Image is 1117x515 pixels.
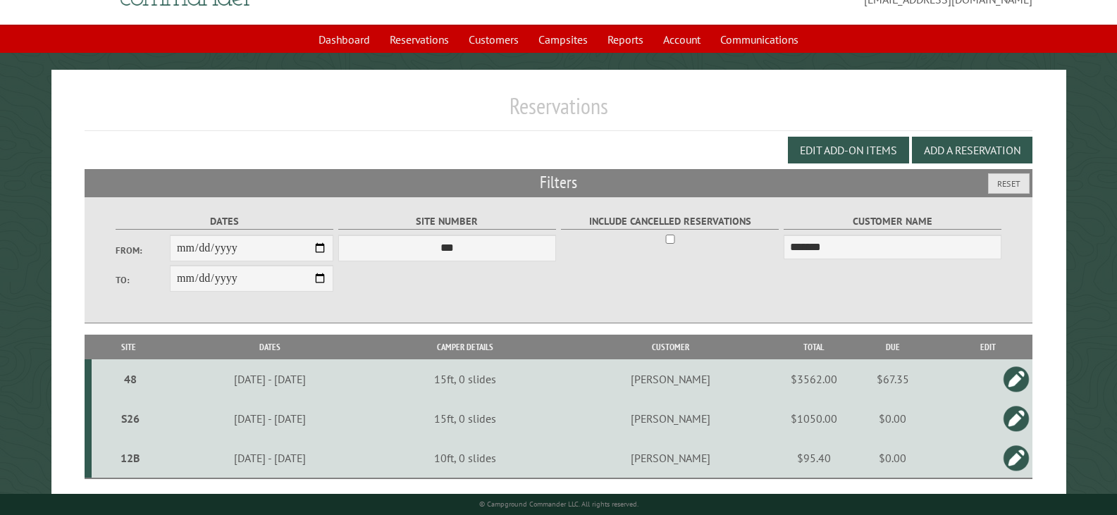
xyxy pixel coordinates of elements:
[988,173,1030,194] button: Reset
[479,500,638,509] small: © Campground Commander LLC. All rights reserved.
[561,213,779,230] label: Include Cancelled Reservations
[556,335,786,359] th: Customer
[655,26,709,53] a: Account
[374,359,556,399] td: 15ft, 0 slides
[786,359,842,399] td: $3562.00
[97,411,163,426] div: S26
[842,359,943,399] td: $67.35
[92,335,165,359] th: Site
[97,451,163,465] div: 12B
[165,335,374,359] th: Dates
[381,26,457,53] a: Reservations
[842,335,943,359] th: Due
[116,244,170,257] label: From:
[786,399,842,438] td: $1050.00
[168,411,372,426] div: [DATE] - [DATE]
[712,26,807,53] a: Communications
[912,137,1032,163] button: Add a Reservation
[97,372,163,386] div: 48
[556,399,786,438] td: [PERSON_NAME]
[842,399,943,438] td: $0.00
[310,26,378,53] a: Dashboard
[786,438,842,478] td: $95.40
[168,372,372,386] div: [DATE] - [DATE]
[168,451,372,465] div: [DATE] - [DATE]
[460,26,527,53] a: Customers
[530,26,596,53] a: Campsites
[943,335,1032,359] th: Edit
[116,273,170,287] label: To:
[786,335,842,359] th: Total
[338,213,557,230] label: Site Number
[842,438,943,478] td: $0.00
[556,359,786,399] td: [PERSON_NAME]
[374,399,556,438] td: 15ft, 0 slides
[788,137,909,163] button: Edit Add-on Items
[374,438,556,478] td: 10ft, 0 slides
[599,26,652,53] a: Reports
[374,335,556,359] th: Camper Details
[85,92,1032,131] h1: Reservations
[116,213,334,230] label: Dates
[556,438,786,478] td: [PERSON_NAME]
[85,169,1032,196] h2: Filters
[784,213,1002,230] label: Customer Name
